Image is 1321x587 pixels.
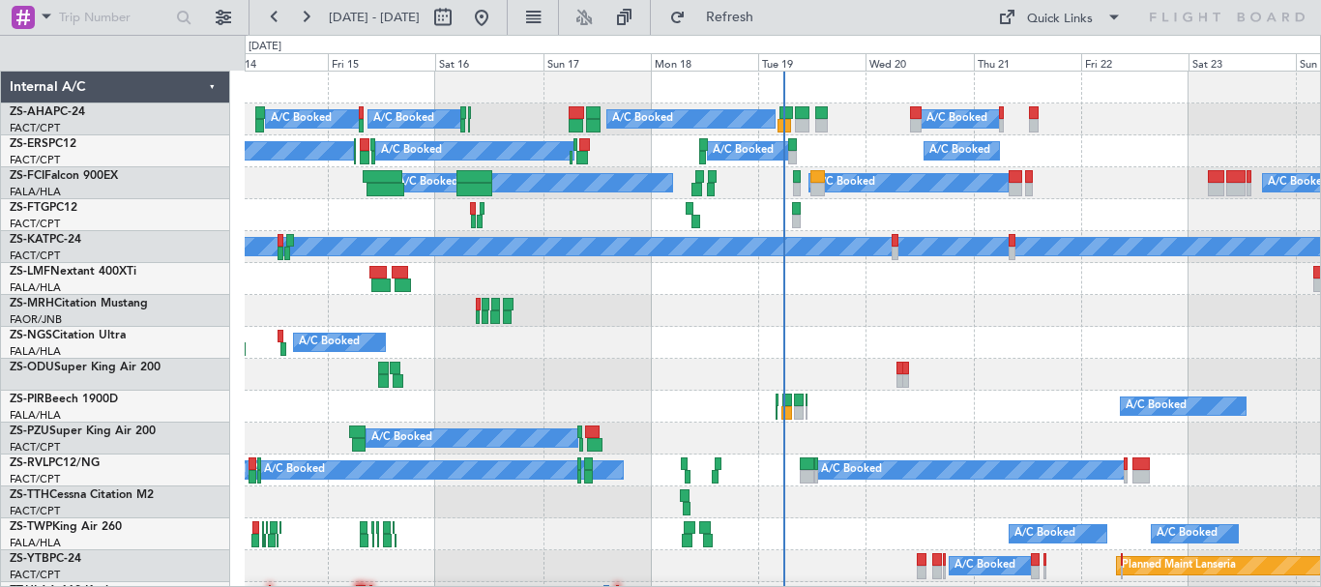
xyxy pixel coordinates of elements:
div: A/C Booked [713,136,774,165]
span: ZS-NGS [10,330,52,341]
a: ZS-RVLPC12/NG [10,457,100,469]
div: Sun 17 [543,53,651,71]
span: ZS-PZU [10,426,49,437]
a: FACT/CPT [10,121,60,135]
span: ZS-KAT [10,234,49,246]
a: ZS-FTGPC12 [10,202,77,214]
div: Tue 19 [758,53,866,71]
div: Thu 21 [974,53,1081,71]
a: FACT/CPT [10,217,60,231]
div: A/C Booked [271,104,332,133]
span: ZS-LMF [10,266,50,278]
div: A/C Booked [373,104,434,133]
a: ZS-MRHCitation Mustang [10,298,148,309]
a: ZS-AHAPC-24 [10,106,85,118]
div: A/C Booked [1157,519,1218,548]
a: ZS-LMFNextant 400XTi [10,266,136,278]
input: Trip Number [59,3,170,32]
span: ZS-YTB [10,553,49,565]
a: FAOR/JNB [10,312,62,327]
a: ZS-NGSCitation Ultra [10,330,126,341]
span: Refresh [690,11,771,24]
a: FALA/HLA [10,280,61,295]
div: A/C Booked [926,104,987,133]
a: ZS-KATPC-24 [10,234,81,246]
div: Fri 22 [1081,53,1189,71]
div: Thu 14 [220,53,328,71]
a: ZS-FCIFalcon 900EX [10,170,118,182]
div: Fri 15 [328,53,435,71]
span: ZS-PIR [10,394,44,405]
span: ZS-RVL [10,457,48,469]
div: A/C Booked [299,328,360,357]
div: A/C Booked [371,424,432,453]
span: ZS-ERS [10,138,48,150]
a: ZS-YTBPC-24 [10,553,81,565]
button: Quick Links [988,2,1131,33]
span: ZS-TWP [10,521,52,533]
span: ZS-MRH [10,298,54,309]
a: FALA/HLA [10,408,61,423]
a: FACT/CPT [10,568,60,582]
div: A/C Booked [929,136,990,165]
div: A/C Booked [264,455,325,484]
div: A/C Booked [1126,392,1187,421]
a: FACT/CPT [10,440,60,455]
a: ZS-ODUSuper King Air 200 [10,362,161,373]
div: A/C Booked [814,168,875,197]
div: A/C Booked [1014,519,1075,548]
div: A/C Booked [954,551,1015,580]
a: ZS-TTHCessna Citation M2 [10,489,154,501]
a: FACT/CPT [10,472,60,486]
div: [DATE] [249,39,281,55]
div: A/C Booked [821,455,882,484]
button: Refresh [660,2,777,33]
a: FACT/CPT [10,153,60,167]
div: A/C Booked [397,168,458,197]
a: FALA/HLA [10,185,61,199]
a: ZS-PZUSuper King Air 200 [10,426,156,437]
a: FALA/HLA [10,344,61,359]
div: Sat 16 [435,53,543,71]
span: ZS-ODU [10,362,54,373]
a: ZS-ERSPC12 [10,138,76,150]
div: Wed 20 [866,53,973,71]
a: ZS-PIRBeech 1900D [10,394,118,405]
a: FACT/CPT [10,504,60,518]
div: Mon 18 [651,53,758,71]
span: ZS-FCI [10,170,44,182]
span: ZS-FTG [10,202,49,214]
div: A/C Booked [381,136,442,165]
div: Planned Maint Lanseria [1122,551,1236,580]
span: [DATE] - [DATE] [329,9,420,26]
div: Sat 23 [1189,53,1296,71]
div: Quick Links [1027,10,1093,29]
div: A/C Booked [612,104,673,133]
span: ZS-AHA [10,106,53,118]
a: FACT/CPT [10,249,60,263]
a: FALA/HLA [10,536,61,550]
a: ZS-TWPKing Air 260 [10,521,122,533]
span: ZS-TTH [10,489,49,501]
